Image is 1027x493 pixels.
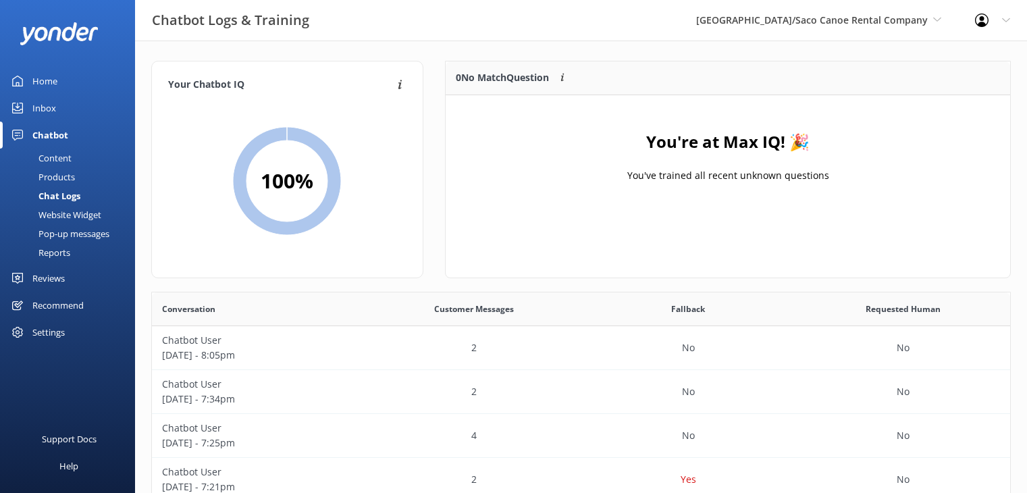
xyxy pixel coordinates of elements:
[696,14,928,26] span: [GEOGRAPHIC_DATA]/Saco Canoe Rental Company
[646,129,810,155] h4: You're at Max IQ! 🎉
[162,348,357,363] p: [DATE] - 8:05pm
[261,165,313,197] h2: 100 %
[8,205,101,224] div: Website Widget
[682,340,695,355] p: No
[8,149,135,167] a: Content
[8,167,75,186] div: Products
[162,465,357,479] p: Chatbot User
[671,303,705,315] span: Fallback
[627,168,828,183] p: You've trained all recent unknown questions
[8,167,135,186] a: Products
[8,243,70,262] div: Reports
[162,377,357,392] p: Chatbot User
[897,384,910,399] p: No
[8,243,135,262] a: Reports
[897,428,910,443] p: No
[42,425,97,452] div: Support Docs
[32,292,84,319] div: Recommend
[32,265,65,292] div: Reviews
[8,149,72,167] div: Content
[32,319,65,346] div: Settings
[471,472,477,487] p: 2
[32,95,56,122] div: Inbox
[434,303,514,315] span: Customer Messages
[32,122,68,149] div: Chatbot
[897,340,910,355] p: No
[162,392,357,407] p: [DATE] - 7:34pm
[20,22,98,45] img: yonder-white-logo.png
[162,436,357,450] p: [DATE] - 7:25pm
[8,186,80,205] div: Chat Logs
[8,224,135,243] a: Pop-up messages
[682,384,695,399] p: No
[162,333,357,348] p: Chatbot User
[866,303,941,315] span: Requested Human
[681,472,696,487] p: Yes
[8,205,135,224] a: Website Widget
[152,9,309,31] h3: Chatbot Logs & Training
[456,70,549,85] p: 0 No Match Question
[682,428,695,443] p: No
[168,78,394,93] h4: Your Chatbot IQ
[152,370,1010,414] div: row
[162,303,215,315] span: Conversation
[446,95,1010,230] div: grid
[152,414,1010,458] div: row
[471,384,477,399] p: 2
[32,68,57,95] div: Home
[471,340,477,355] p: 2
[152,326,1010,370] div: row
[59,452,78,479] div: Help
[162,421,357,436] p: Chatbot User
[8,186,135,205] a: Chat Logs
[471,428,477,443] p: 4
[8,224,109,243] div: Pop-up messages
[897,472,910,487] p: No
